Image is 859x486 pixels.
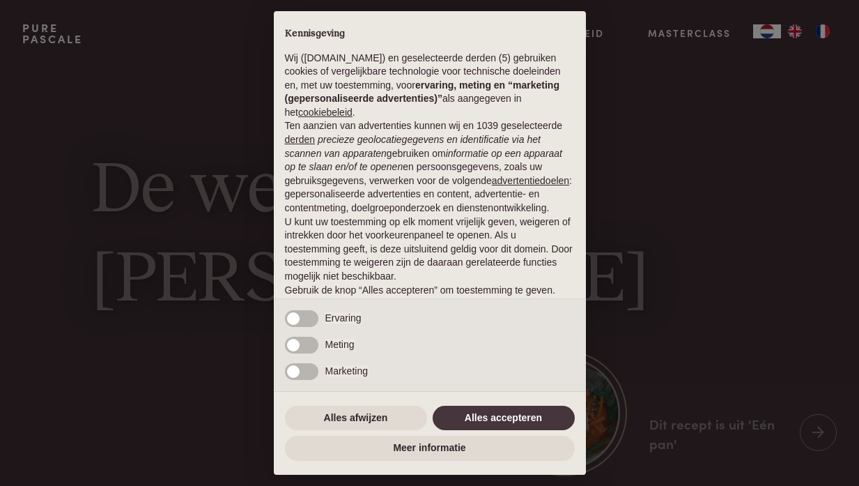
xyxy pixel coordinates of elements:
p: Ten aanzien van advertenties kunnen wij en 1039 geselecteerde gebruiken om en persoonsgegevens, z... [285,119,575,215]
button: advertentiedoelen [492,174,569,188]
button: Alles afwijzen [285,406,427,431]
em: informatie op een apparaat op te slaan en/of te openen [285,148,563,173]
p: Gebruik de knop “Alles accepteren” om toestemming te geven. Gebruik de knop “Alles afwijzen” om d... [285,284,575,325]
p: Wij ([DOMAIN_NAME]) en geselecteerde derden (5) gebruiken cookies of vergelijkbare technologie vo... [285,52,575,120]
span: Ervaring [325,312,362,324]
p: U kunt uw toestemming op elk moment vrijelijk geven, weigeren of intrekken door het voorkeurenpan... [285,215,575,284]
a: cookiebeleid [298,107,353,118]
button: derden [285,133,316,147]
button: Meer informatie [285,436,575,461]
h2: Kennisgeving [285,28,575,40]
em: precieze geolocatiegegevens en identificatie via het scannen van apparaten [285,134,541,159]
button: Alles accepteren [433,406,575,431]
span: Meting [325,339,355,350]
strong: ervaring, meting en “marketing (gepersonaliseerde advertenties)” [285,79,559,105]
span: Marketing [325,365,368,377]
